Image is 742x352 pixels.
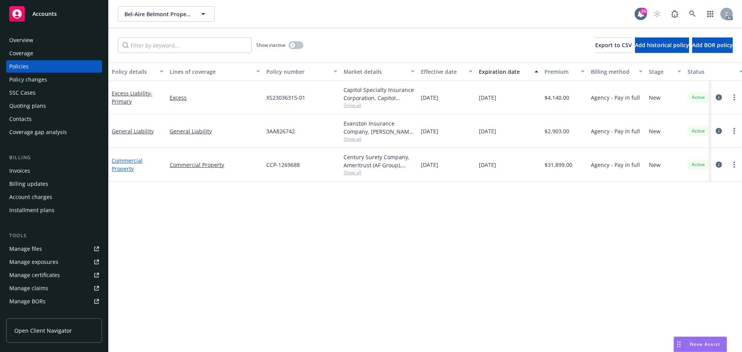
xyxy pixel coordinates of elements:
[691,161,706,168] span: Active
[595,41,632,49] span: Export to CSV
[545,68,576,76] div: Premium
[9,87,36,99] div: SSC Cases
[674,337,727,352] button: Nova Assist
[667,6,682,22] a: Report a Bug
[479,68,530,76] div: Expiration date
[730,160,739,169] a: more
[730,126,739,136] a: more
[170,161,260,169] a: Commercial Property
[545,127,569,135] span: $2,903.00
[691,94,706,101] span: Active
[691,128,706,134] span: Active
[9,47,33,60] div: Coverage
[6,34,102,46] a: Overview
[9,295,46,308] div: Manage BORs
[344,119,415,136] div: Evanston Insurance Company, [PERSON_NAME] Insurance, Novatae Risk Group
[6,47,102,60] a: Coverage
[591,68,634,76] div: Billing method
[476,62,541,81] button: Expiration date
[591,94,640,102] span: Agency - Pay in full
[418,62,476,81] button: Effective date
[479,161,496,169] span: [DATE]
[112,90,152,105] a: Excess Liability
[6,204,102,216] a: Installment plans
[344,153,415,169] div: Century Surety Company, Ameritrust (AF Group), Novatae Risk Group
[344,68,406,76] div: Market details
[649,6,665,22] a: Start snowing
[256,42,286,48] span: Show inactive
[6,100,102,112] a: Quoting plans
[6,60,102,73] a: Policies
[730,93,739,102] a: more
[112,128,154,135] a: General Liability
[32,11,57,17] span: Accounts
[9,178,48,190] div: Billing updates
[421,161,438,169] span: [DATE]
[118,37,252,53] input: Filter by keyword...
[6,282,102,294] a: Manage claims
[9,243,42,255] div: Manage files
[545,161,572,169] span: $31,899.00
[714,126,723,136] a: circleInformation
[640,8,647,15] div: 24
[6,178,102,190] a: Billing updates
[6,191,102,203] a: Account charges
[595,37,632,53] button: Export to CSV
[692,41,733,49] span: Add BOR policy
[649,94,660,102] span: New
[685,6,700,22] a: Search
[6,165,102,177] a: Invoices
[479,127,496,135] span: [DATE]
[170,94,260,102] a: Excess
[649,68,673,76] div: Stage
[9,100,46,112] div: Quoting plans
[118,6,214,22] button: Bel-Aire Belmont Properties, LLC; [PERSON_NAME]
[421,68,464,76] div: Effective date
[591,127,640,135] span: Agency - Pay in full
[6,295,102,308] a: Manage BORs
[635,41,689,49] span: Add historical policy
[6,269,102,281] a: Manage certificates
[9,204,54,216] div: Installment plans
[9,113,32,125] div: Contacts
[541,62,588,81] button: Premium
[6,243,102,255] a: Manage files
[9,269,60,281] div: Manage certificates
[344,136,415,142] span: Show all
[9,256,58,268] div: Manage exposures
[588,62,646,81] button: Billing method
[690,341,720,347] span: Nova Assist
[109,62,167,81] button: Policy details
[9,165,30,177] div: Invoices
[6,232,102,240] div: Tools
[170,127,260,135] a: General Liability
[649,127,660,135] span: New
[6,256,102,268] a: Manage exposures
[703,6,718,22] a: Switch app
[635,37,689,53] button: Add historical policy
[9,73,47,86] div: Policy changes
[649,161,660,169] span: New
[714,93,723,102] a: circleInformation
[263,62,340,81] button: Policy number
[170,68,252,76] div: Lines of coverage
[112,157,143,172] a: Commercial Property
[692,37,733,53] button: Add BOR policy
[344,169,415,176] span: Show all
[9,34,33,46] div: Overview
[344,86,415,102] div: Capitol Specialty Insurance Corporation, Capitol Indemnity Corporation, Novatae Risk Group
[6,308,102,321] a: Summary of insurance
[479,94,496,102] span: [DATE]
[591,161,640,169] span: Agency - Pay in full
[688,68,735,76] div: Status
[266,94,305,102] span: XS23036315-01
[167,62,263,81] button: Lines of coverage
[545,94,569,102] span: $4,140.00
[421,127,438,135] span: [DATE]
[9,126,67,138] div: Coverage gap analysis
[266,68,329,76] div: Policy number
[6,113,102,125] a: Contacts
[6,126,102,138] a: Coverage gap analysis
[9,191,52,203] div: Account charges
